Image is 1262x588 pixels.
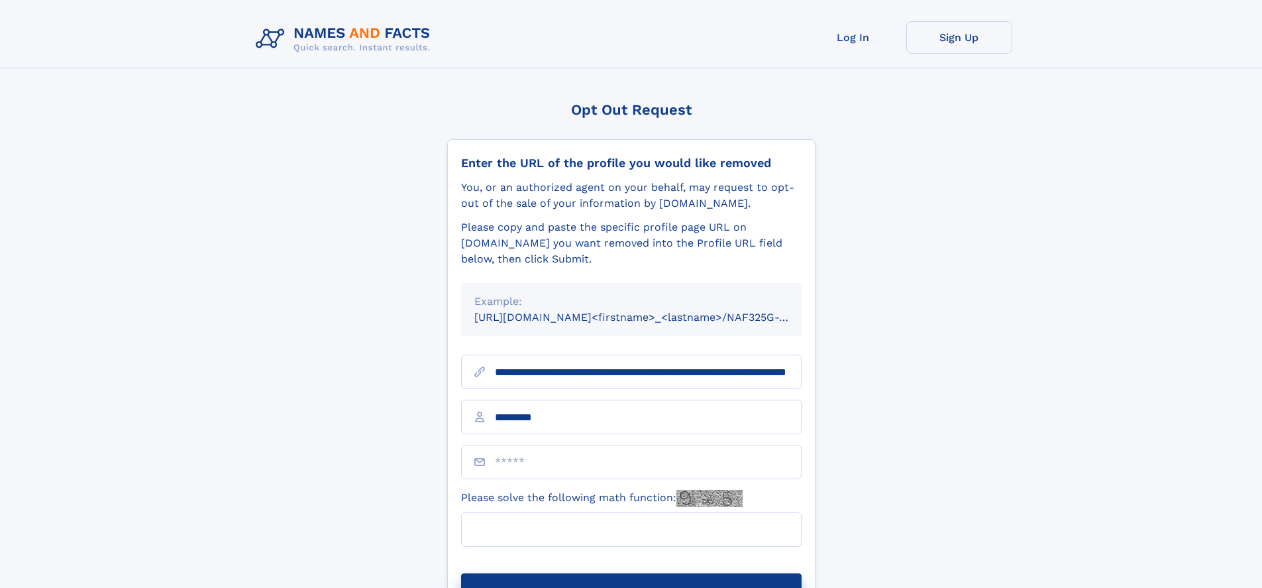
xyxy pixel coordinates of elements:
img: Logo Names and Facts [250,21,441,57]
div: Please copy and paste the specific profile page URL on [DOMAIN_NAME] you want removed into the Pr... [461,219,802,267]
div: Example: [474,294,788,310]
div: Enter the URL of the profile you would like removed [461,156,802,170]
small: [URL][DOMAIN_NAME]<firstname>_<lastname>/NAF325G-xxxxxxxx [474,311,827,323]
label: Please solve the following math function: [461,490,743,507]
a: Sign Up [906,21,1012,54]
a: Log In [800,21,906,54]
div: You, or an authorized agent on your behalf, may request to opt-out of the sale of your informatio... [461,180,802,211]
div: Opt Out Request [447,101,815,118]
